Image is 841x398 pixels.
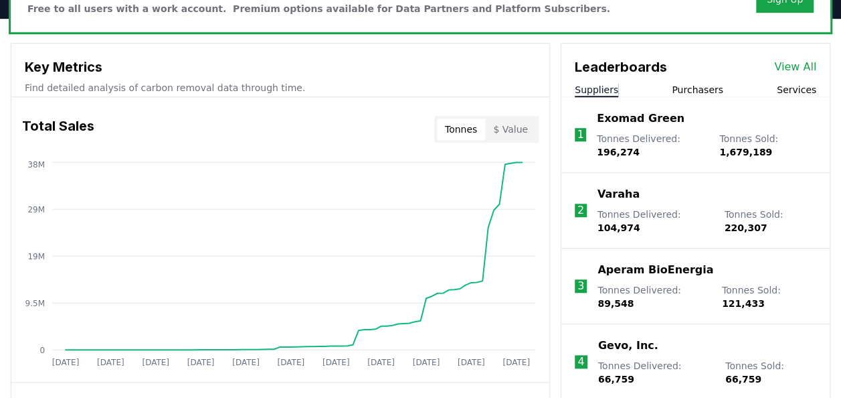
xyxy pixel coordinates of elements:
[725,208,816,235] p: Tonnes Sold :
[719,132,816,159] p: Tonnes Sold :
[22,116,94,143] h3: Total Sales
[577,278,584,294] p: 3
[485,119,536,140] button: $ Value
[142,358,169,367] tspan: [DATE]
[597,298,634,309] span: 89,548
[413,358,440,367] tspan: [DATE]
[719,147,772,157] span: 1,679,189
[597,111,684,127] a: Exomad Green
[25,81,536,94] p: Find detailed analysis of carbon removal data through time.
[722,298,765,309] span: 121,433
[597,283,709,310] p: Tonnes Delivered :
[39,345,45,354] tspan: 0
[575,57,667,77] h3: Leaderboards
[27,251,45,261] tspan: 19M
[577,127,583,143] p: 1
[597,222,640,233] span: 104,974
[27,2,610,15] p: Free to all users with a work account. Premium options available for Data Partners and Platform S...
[598,338,658,354] a: Gevo, Inc.
[598,359,712,386] p: Tonnes Delivered :
[25,298,45,308] tspan: 9.5M
[597,147,640,157] span: 196,274
[597,262,713,278] a: Aperam BioEnergia
[597,132,706,159] p: Tonnes Delivered :
[97,358,124,367] tspan: [DATE]
[277,358,304,367] tspan: [DATE]
[458,358,485,367] tspan: [DATE]
[575,83,618,96] button: Suppliers
[598,374,634,385] span: 66,759
[502,358,530,367] tspan: [DATE]
[577,202,584,218] p: 2
[597,186,640,202] a: Varaha
[722,283,816,310] p: Tonnes Sold :
[25,57,536,77] h3: Key Metrics
[52,358,80,367] tspan: [DATE]
[232,358,260,367] tspan: [DATE]
[672,83,723,96] button: Purchasers
[725,359,816,386] p: Tonnes Sold :
[27,160,45,170] tspan: 38M
[774,59,816,75] a: View All
[27,204,45,214] tspan: 29M
[322,358,350,367] tspan: [DATE]
[597,208,711,235] p: Tonnes Delivered :
[725,222,767,233] span: 220,307
[437,119,485,140] button: Tonnes
[777,83,816,96] button: Services
[187,358,215,367] tspan: [DATE]
[725,374,761,385] span: 66,759
[367,358,395,367] tspan: [DATE]
[577,354,584,370] p: 4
